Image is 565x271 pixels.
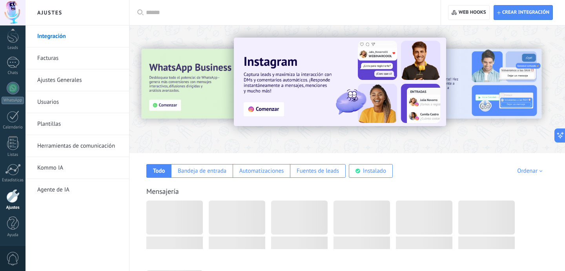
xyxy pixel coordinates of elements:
div: Fuentes de leads [297,167,339,175]
div: WhatsApp [2,97,24,104]
div: Instalado [363,167,386,175]
a: Integración [37,25,121,47]
span: Web hooks [459,9,486,16]
div: Estadísticas [2,178,24,183]
div: Chats [2,70,24,76]
div: Ordenar [517,167,545,175]
a: Ajustes Generales [37,69,121,91]
div: Calendario [2,125,24,130]
a: Mensajería [146,187,179,196]
a: Usuarios [37,91,121,113]
li: Facturas [26,47,129,69]
a: Herramientas de comunicación [37,135,121,157]
li: Usuarios [26,91,129,113]
li: Kommo IA [26,157,129,179]
a: Kommo IA [37,157,121,179]
img: Slide 2 [374,49,541,119]
div: Listas [2,152,24,157]
a: Facturas [37,47,121,69]
li: Herramientas de comunicación [26,135,129,157]
div: Leads [2,45,24,51]
li: Agente de IA [26,179,129,201]
div: Todo [153,167,165,175]
a: Plantillas [37,113,121,135]
li: Integración [26,25,129,47]
span: Crear integración [502,9,549,16]
li: Plantillas [26,113,129,135]
button: Web hooks [448,5,489,20]
img: Slide 1 [234,38,446,126]
div: Ajustes [2,205,24,210]
div: Ayuda [2,233,24,238]
img: Slide 3 [142,49,309,119]
div: Automatizaciones [239,167,284,175]
div: Bandeja de entrada [178,167,226,175]
button: Crear integración [494,5,553,20]
li: Ajustes Generales [26,69,129,91]
a: Agente de IA [37,179,121,201]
